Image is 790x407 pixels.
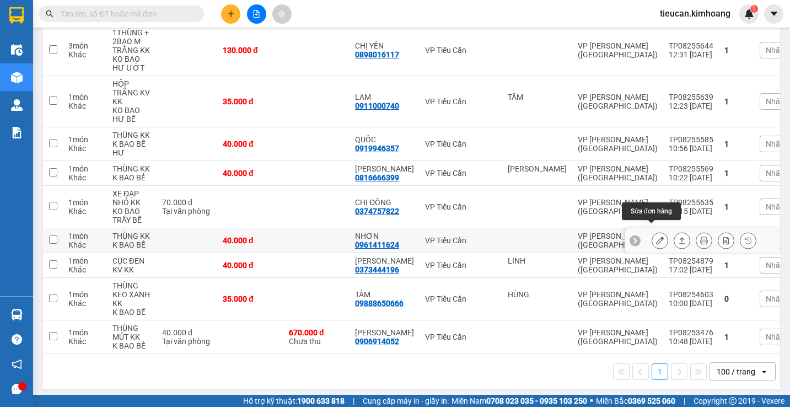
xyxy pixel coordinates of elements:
[162,328,212,337] div: 40.000 đ
[68,173,101,182] div: Khác
[766,46,784,55] span: Nhãn
[760,367,768,376] svg: open
[112,55,151,72] div: KO BAO HƯ ƯỚT
[764,4,783,24] button: caret-down
[508,164,567,173] div: NGUYỄN VŨ
[766,261,784,270] span: Nhãn
[355,50,399,59] div: 0898016117
[724,261,749,270] div: 1
[578,135,658,153] div: VP [PERSON_NAME] ([GEOGRAPHIC_DATA])
[425,202,497,211] div: VP Tiểu Cần
[68,144,101,153] div: Khác
[112,341,151,350] div: K BAO BỂ
[425,97,497,106] div: VP Tiểu Cần
[223,140,278,148] div: 40.000 đ
[425,333,497,341] div: VP Tiểu Cần
[112,207,151,224] div: KO BAO TRẦY BỂ
[652,363,668,380] button: 1
[68,240,101,249] div: Khác
[486,397,587,405] strong: 0708 023 035 - 0935 103 250
[112,281,151,308] div: THÙNG KEO XANH KK
[355,198,414,207] div: CHỊ ĐÔNG
[355,135,414,144] div: QUỐC
[669,144,713,153] div: 10:56 [DATE]
[578,164,658,182] div: VP [PERSON_NAME] ([GEOGRAPHIC_DATA])
[669,328,713,337] div: TP08253476
[68,93,101,101] div: 1 món
[112,232,151,240] div: THÙNG KK
[669,164,713,173] div: TP08255569
[46,10,53,18] span: search
[11,44,23,56] img: warehouse-icon
[425,140,497,148] div: VP Tiểu Cần
[669,173,713,182] div: 10:22 [DATE]
[669,41,713,50] div: TP08255644
[766,169,784,178] span: Nhãn
[674,232,690,249] div: Giao hàng
[112,28,151,55] div: 1THÙNG + 2BAO M TRẮNG KK
[355,337,399,346] div: 0906914052
[11,309,23,320] img: warehouse-icon
[68,328,101,337] div: 1 món
[68,290,101,299] div: 1 món
[578,41,658,59] div: VP [PERSON_NAME] ([GEOGRAPHIC_DATA])
[652,232,668,249] div: Sửa đơn hàng
[355,265,399,274] div: 0373444196
[578,290,658,308] div: VP [PERSON_NAME] ([GEOGRAPHIC_DATA])
[752,5,756,13] span: 1
[355,41,414,50] div: CHỊ YẾN
[61,8,191,20] input: Tìm tên, số ĐT hoặc mã đơn
[112,131,151,140] div: THÙNG KK
[669,290,713,299] div: TP08254603
[221,4,240,24] button: plus
[227,10,235,18] span: plus
[68,299,101,308] div: Khác
[729,397,737,405] span: copyright
[68,135,101,144] div: 1 món
[223,169,278,178] div: 40.000 đ
[162,207,212,216] div: Tại văn phòng
[112,308,151,317] div: K BAO BỂ
[112,106,151,124] div: KO BAO HƯ BỂ
[162,337,212,346] div: Tại văn phòng
[112,324,151,341] div: THÙNG MỦT KK
[68,198,101,207] div: 1 món
[425,236,497,245] div: VP Tiểu Cần
[297,397,345,405] strong: 1900 633 818
[252,10,260,18] span: file-add
[11,72,23,83] img: warehouse-icon
[243,395,345,407] span: Hỗ trợ kỹ thuật:
[724,140,749,148] div: 1
[425,46,497,55] div: VP Tiểu Cần
[724,97,749,106] div: 1
[578,328,658,346] div: VP [PERSON_NAME] ([GEOGRAPHIC_DATA])
[68,207,101,216] div: Khác
[112,256,151,274] div: CỤC ĐEN KV KK
[353,395,354,407] span: |
[669,198,713,207] div: TP08255635
[590,399,593,403] span: ⚪️
[247,4,266,24] button: file-add
[355,164,414,173] div: TUẤN CƯỜNG
[651,7,739,20] span: tieucan.kimhoang
[68,265,101,274] div: Khác
[508,93,567,101] div: TÂM
[12,359,22,369] span: notification
[68,337,101,346] div: Khác
[717,366,755,377] div: 100 / trang
[508,290,567,299] div: HÙNG
[223,294,278,303] div: 35.000 đ
[355,256,414,265] div: MINH ANH
[112,173,151,182] div: K BAO BỂ
[596,395,675,407] span: Miền Bắc
[355,328,414,337] div: LÊ NHÂN
[622,202,681,220] div: Sửa đơn hàng
[744,9,754,19] img: icon-new-feature
[425,169,497,178] div: VP Tiểu Cần
[162,198,212,207] div: 70.000 đ
[68,41,101,50] div: 3 món
[355,299,404,308] div: 09888650666
[769,9,779,19] span: caret-down
[669,207,713,216] div: 12:15 [DATE]
[289,328,344,346] div: Chưa thu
